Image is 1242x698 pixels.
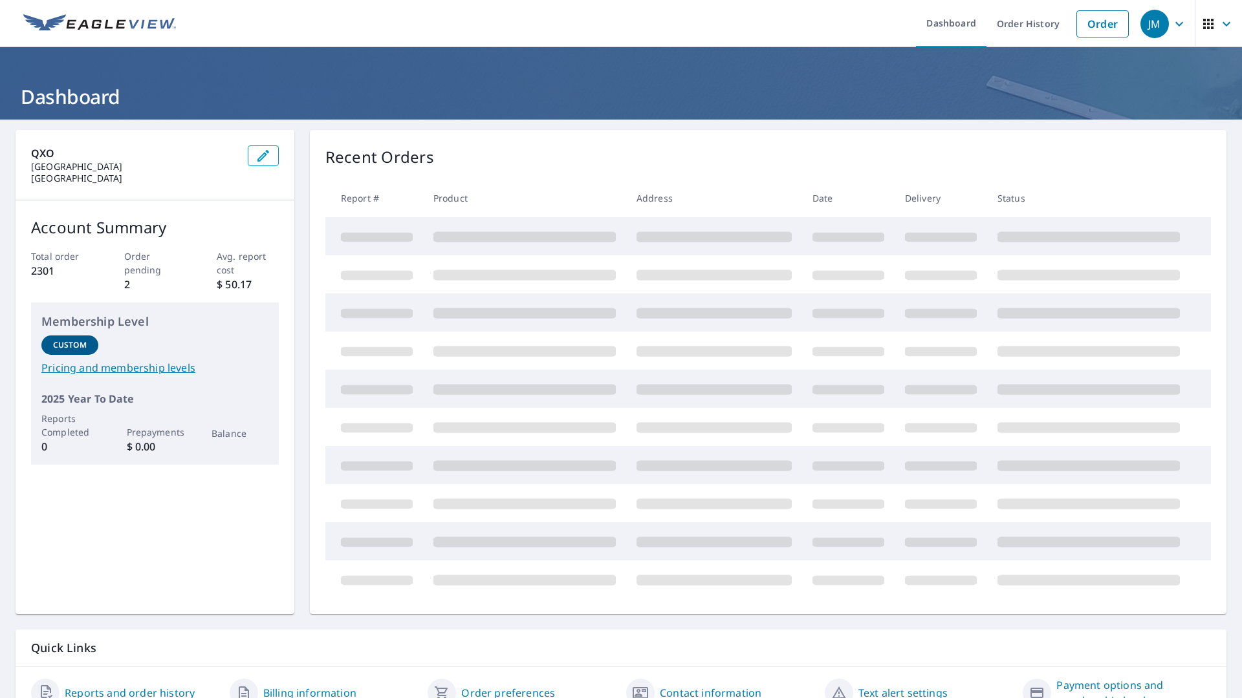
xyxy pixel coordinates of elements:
p: [GEOGRAPHIC_DATA] [31,161,237,173]
p: Account Summary [31,216,279,239]
img: EV Logo [23,14,176,34]
p: Custom [53,339,87,351]
th: Address [626,179,802,217]
p: Recent Orders [325,145,434,169]
p: Membership Level [41,313,268,330]
th: Product [423,179,626,217]
p: Reports Completed [41,412,98,439]
th: Report # [325,179,423,217]
th: Delivery [895,179,987,217]
p: Quick Links [31,640,1211,656]
a: Order [1076,10,1129,37]
p: [GEOGRAPHIC_DATA] [31,173,237,184]
h1: Dashboard [16,83,1226,110]
p: 2025 Year To Date [41,391,268,407]
p: Balance [212,427,268,440]
a: Pricing and membership levels [41,360,268,375]
p: 0 [41,439,98,454]
p: Avg. report cost [217,249,279,277]
p: 2301 [31,263,93,279]
p: $ 0.00 [127,439,184,454]
th: Date [802,179,895,217]
p: Order pending [124,249,186,277]
p: $ 50.17 [217,277,279,292]
p: Total order [31,249,93,263]
div: JM [1140,10,1169,38]
th: Status [987,179,1190,217]
p: 2 [124,277,186,292]
p: Prepayments [127,425,184,439]
p: QXO [31,145,237,161]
